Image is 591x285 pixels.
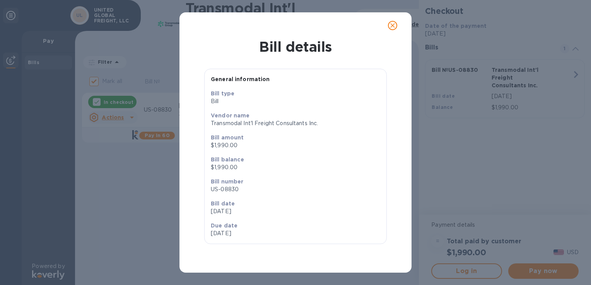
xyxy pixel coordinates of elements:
[211,156,244,163] b: Bill balance
[211,163,380,171] p: $1,990.00
[211,134,244,141] b: Bill amount
[211,112,250,119] b: Vendor name
[211,119,380,127] p: Transmodal Int'l Freight Consultants Inc.
[186,39,405,55] h1: Bill details
[211,229,292,237] p: [DATE]
[211,97,380,105] p: Bill
[211,90,234,97] b: Bill type
[211,141,380,149] p: $1,990.00
[211,185,380,193] p: US-08830
[211,207,380,215] p: [DATE]
[211,200,235,207] b: Bill date
[211,76,270,82] b: General information
[211,222,237,229] b: Due date
[383,16,402,35] button: close
[211,178,244,185] b: Bill number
